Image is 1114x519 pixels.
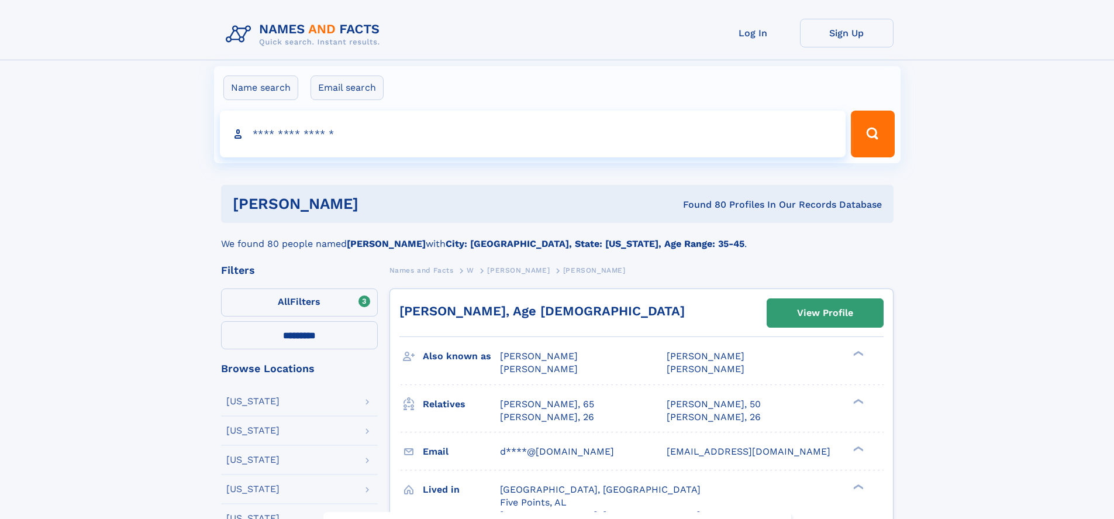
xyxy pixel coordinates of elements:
[226,426,280,435] div: [US_STATE]
[226,455,280,465] div: [US_STATE]
[223,75,298,100] label: Name search
[221,265,378,276] div: Filters
[500,363,578,374] span: [PERSON_NAME]
[389,263,454,277] a: Names and Facts
[667,398,761,411] a: [PERSON_NAME], 50
[399,304,685,318] a: [PERSON_NAME], Age [DEMOGRAPHIC_DATA]
[278,296,290,307] span: All
[667,363,744,374] span: [PERSON_NAME]
[347,238,426,249] b: [PERSON_NAME]
[667,350,744,362] span: [PERSON_NAME]
[500,411,594,424] a: [PERSON_NAME], 26
[446,238,744,249] b: City: [GEOGRAPHIC_DATA], State: [US_STATE], Age Range: 35-45
[851,111,894,157] button: Search Button
[467,263,474,277] a: W
[487,263,550,277] a: [PERSON_NAME]
[706,19,800,47] a: Log In
[221,223,894,251] div: We found 80 people named with .
[500,497,567,508] span: Five Points, AL
[221,363,378,374] div: Browse Locations
[220,111,846,157] input: search input
[233,197,521,211] h1: [PERSON_NAME]
[563,266,626,274] span: [PERSON_NAME]
[467,266,474,274] span: W
[226,484,280,494] div: [US_STATE]
[226,397,280,406] div: [US_STATE]
[850,350,864,358] div: ❯
[423,442,500,462] h3: Email
[423,394,500,414] h3: Relatives
[767,299,883,327] a: View Profile
[423,346,500,366] h3: Also known as
[487,266,550,274] span: [PERSON_NAME]
[500,398,594,411] a: [PERSON_NAME], 65
[850,397,864,405] div: ❯
[797,300,853,326] div: View Profile
[423,480,500,500] h3: Lived in
[500,484,701,495] span: [GEOGRAPHIC_DATA], [GEOGRAPHIC_DATA]
[850,445,864,452] div: ❯
[667,411,761,424] a: [PERSON_NAME], 26
[520,198,882,211] div: Found 80 Profiles In Our Records Database
[221,288,378,317] label: Filters
[850,483,864,490] div: ❯
[311,75,384,100] label: Email search
[800,19,894,47] a: Sign Up
[667,446,830,457] span: [EMAIL_ADDRESS][DOMAIN_NAME]
[221,19,389,50] img: Logo Names and Facts
[500,350,578,362] span: [PERSON_NAME]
